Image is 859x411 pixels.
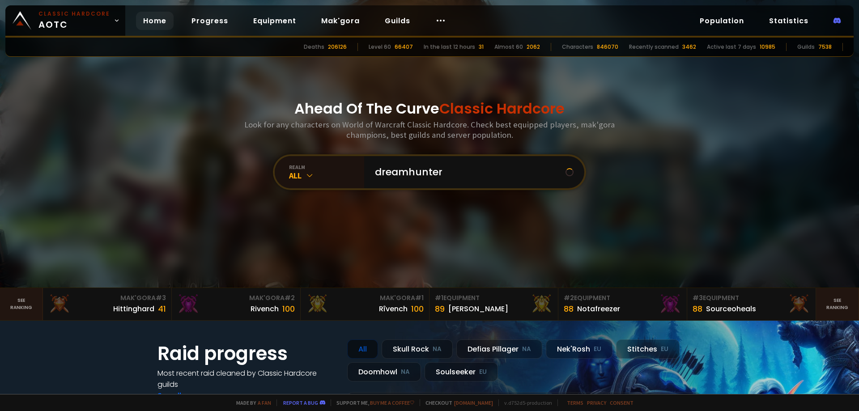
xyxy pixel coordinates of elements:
div: Equipment [693,293,810,303]
div: Hittinghard [113,303,154,314]
a: Terms [567,399,583,406]
a: Privacy [587,399,606,406]
div: 10985 [760,43,775,51]
div: 206126 [328,43,347,51]
small: NA [401,368,410,377]
div: Active last 7 days [707,43,756,51]
a: a fan [258,399,271,406]
a: Mak'gora [314,12,367,30]
a: Statistics [762,12,816,30]
div: Doomhowl [347,362,421,381]
h1: Ahead Of The Curve [294,98,565,119]
div: realm [289,164,364,170]
span: Checkout [420,399,493,406]
div: Rîvench [379,303,408,314]
div: 3462 [682,43,696,51]
span: # 2 [564,293,574,302]
h1: Raid progress [157,339,336,368]
span: # 3 [156,293,166,302]
span: Made by [231,399,271,406]
div: All [289,170,364,181]
div: Mak'Gora [48,293,166,303]
div: Rivench [251,303,279,314]
div: Guilds [797,43,815,51]
div: Mak'Gora [177,293,295,303]
div: Defias Pillager [456,339,542,359]
div: Deaths [304,43,324,51]
span: v. d752d5 - production [498,399,552,406]
div: All [347,339,378,359]
div: Soulseeker [425,362,498,381]
div: 7538 [818,43,832,51]
h3: Look for any characters on World of Warcraft Classic Hardcore. Check best equipped players, mak'g... [241,119,618,140]
span: AOTC [38,10,110,31]
a: #1Equipment89[PERSON_NAME] [429,288,558,320]
a: Home [136,12,174,30]
div: 100 [282,303,295,315]
div: 41 [158,303,166,315]
div: 31 [479,43,484,51]
div: Stitches [616,339,680,359]
div: Almost 60 [494,43,523,51]
a: Population [693,12,751,30]
div: Notafreezer [577,303,620,314]
h4: Most recent raid cleaned by Classic Hardcore guilds [157,368,336,390]
a: Consent [610,399,634,406]
a: Guilds [378,12,417,30]
a: Classic HardcoreAOTC [5,5,125,36]
a: Mak'Gora#2Rivench100 [172,288,301,320]
span: # 1 [435,293,443,302]
small: NA [433,345,442,354]
input: Search a character... [370,156,566,188]
span: # 3 [693,293,703,302]
div: 88 [693,303,702,315]
div: In the last 12 hours [424,43,475,51]
span: # 1 [415,293,424,302]
div: 66407 [395,43,413,51]
div: Characters [562,43,593,51]
div: Recently scanned [629,43,679,51]
small: Classic Hardcore [38,10,110,18]
div: 89 [435,303,445,315]
div: 88 [564,303,574,315]
div: Level 60 [369,43,391,51]
div: 2062 [527,43,540,51]
a: Report a bug [283,399,318,406]
div: Equipment [435,293,553,303]
a: Seeranking [816,288,859,320]
a: Mak'Gora#3Hittinghard41 [43,288,172,320]
span: Support me, [331,399,414,406]
small: EU [479,368,487,377]
a: #2Equipment88Notafreezer [558,288,687,320]
a: [DOMAIN_NAME] [454,399,493,406]
div: Equipment [564,293,681,303]
div: Mak'Gora [306,293,424,303]
div: 846070 [597,43,618,51]
a: See all progress [157,390,216,401]
div: Sourceoheals [706,303,756,314]
div: Nek'Rosh [546,339,612,359]
small: EU [661,345,668,354]
small: EU [594,345,601,354]
a: #3Equipment88Sourceoheals [687,288,816,320]
div: Skull Rock [382,339,453,359]
a: Progress [184,12,235,30]
a: Equipment [246,12,303,30]
a: Buy me a coffee [370,399,414,406]
span: Classic Hardcore [439,98,565,119]
span: # 2 [285,293,295,302]
a: Mak'Gora#1Rîvench100 [301,288,429,320]
small: NA [522,345,531,354]
div: [PERSON_NAME] [448,303,508,314]
div: 100 [411,303,424,315]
